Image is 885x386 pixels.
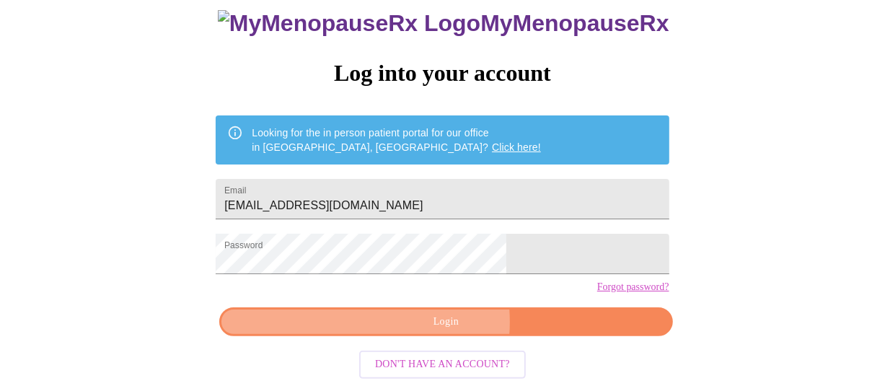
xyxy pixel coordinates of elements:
[492,141,541,153] a: Click here!
[359,351,526,379] button: Don't have an account?
[252,120,541,160] div: Looking for the in person patient portal for our office in [GEOGRAPHIC_DATA], [GEOGRAPHIC_DATA]?
[597,281,669,293] a: Forgot password?
[356,357,529,369] a: Don't have an account?
[218,10,669,37] h3: MyMenopauseRx
[375,356,510,374] span: Don't have an account?
[219,307,672,337] button: Login
[236,313,656,331] span: Login
[216,60,669,87] h3: Log into your account
[218,10,480,37] img: MyMenopauseRx Logo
